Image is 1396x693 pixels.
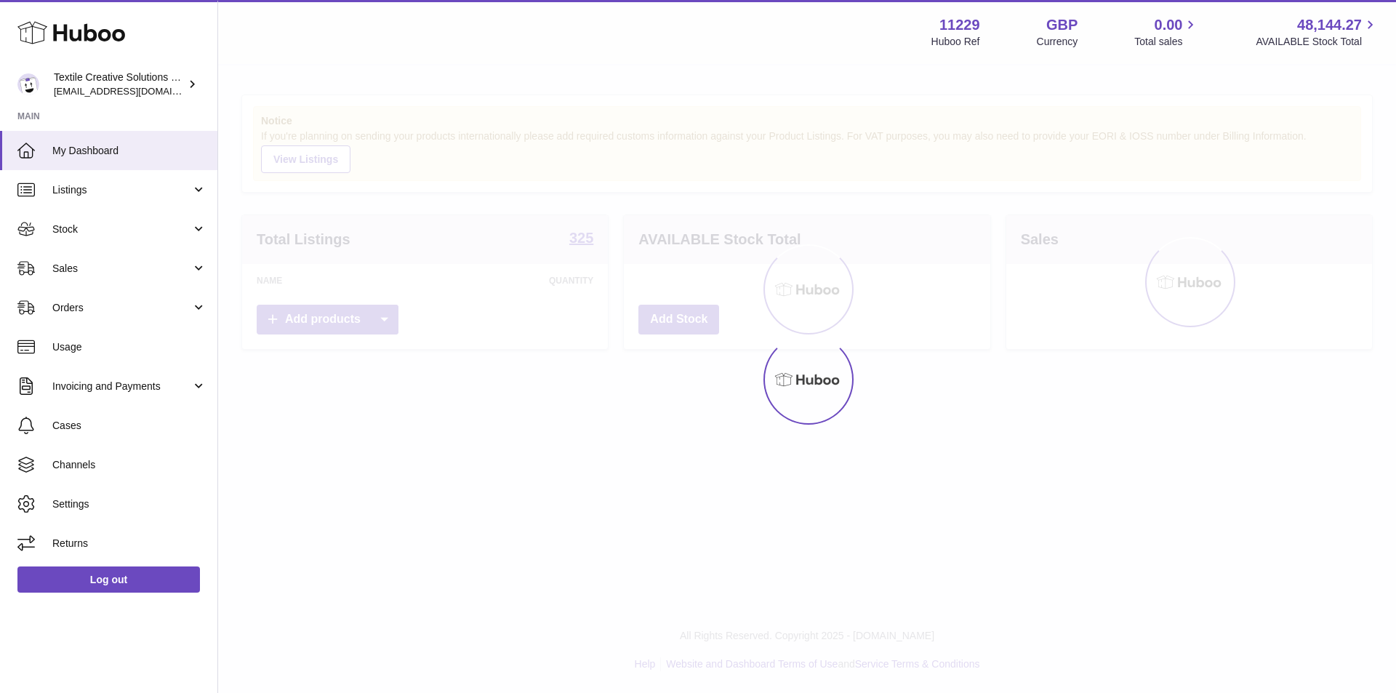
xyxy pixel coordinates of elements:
[54,85,214,97] span: [EMAIL_ADDRESS][DOMAIN_NAME]
[1256,15,1379,49] a: 48,144.27 AVAILABLE Stock Total
[1046,15,1078,35] strong: GBP
[52,144,206,158] span: My Dashboard
[52,458,206,472] span: Channels
[52,380,191,393] span: Invoicing and Payments
[52,537,206,550] span: Returns
[52,262,191,276] span: Sales
[931,35,980,49] div: Huboo Ref
[52,497,206,511] span: Settings
[1155,15,1183,35] span: 0.00
[52,223,191,236] span: Stock
[939,15,980,35] strong: 11229
[52,301,191,315] span: Orders
[17,566,200,593] a: Log out
[17,73,39,95] img: sales@textilecreativesolutions.co.uk
[1297,15,1362,35] span: 48,144.27
[1134,35,1199,49] span: Total sales
[52,340,206,354] span: Usage
[52,183,191,197] span: Listings
[54,71,185,98] div: Textile Creative Solutions Limited
[1037,35,1078,49] div: Currency
[52,419,206,433] span: Cases
[1256,35,1379,49] span: AVAILABLE Stock Total
[1134,15,1199,49] a: 0.00 Total sales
